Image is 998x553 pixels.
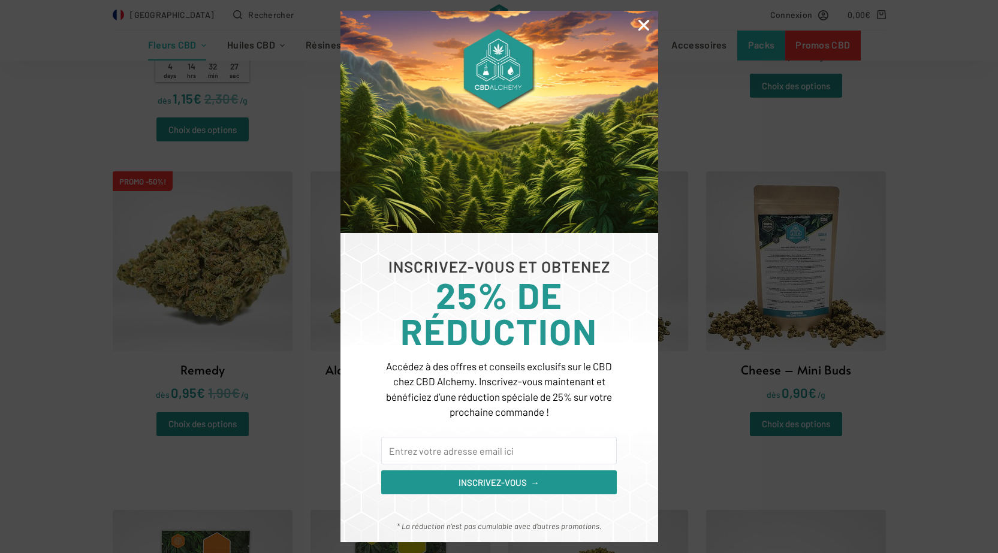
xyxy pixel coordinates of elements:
h6: INSCRIVEZ-VOUS ET OBTENEZ [381,259,616,274]
input: Entrez votre adresse email ici [381,437,616,464]
em: * La réduction n’est pas cumulable avec d’autres promotions. [397,521,602,531]
a: Close [636,17,652,33]
span: INSCRIVEZ-VOUS → [459,476,539,489]
p: Accédez à des offres et conseils exclusifs sur le CBD chez CBD Alchemy. Inscrivez-vous maintenant... [381,359,616,420]
h3: 25% DE RÉDUCTION [381,277,616,349]
button: INSCRIVEZ-VOUS → [381,470,616,494]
